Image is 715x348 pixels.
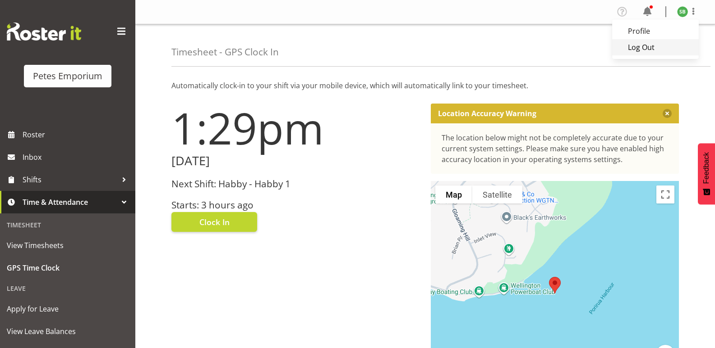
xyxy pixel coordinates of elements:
[435,185,472,203] button: Show street map
[698,143,715,204] button: Feedback - Show survey
[7,325,129,338] span: View Leave Balances
[702,152,710,184] span: Feedback
[23,150,131,164] span: Inbox
[171,200,420,210] h3: Starts: 3 hours ago
[612,39,699,55] a: Log Out
[472,185,522,203] button: Show satellite imagery
[7,261,129,275] span: GPS Time Clock
[23,173,117,186] span: Shifts
[677,6,688,17] img: stephanie-burden9828.jpg
[612,23,699,39] a: Profile
[171,47,279,57] h4: Timesheet - GPS Clock In
[2,257,133,279] a: GPS Time Clock
[171,80,679,91] p: Automatically clock-in to your shift via your mobile device, which will automatically link to you...
[2,320,133,343] a: View Leave Balances
[7,302,129,316] span: Apply for Leave
[2,298,133,320] a: Apply for Leave
[171,154,420,168] h2: [DATE]
[33,69,102,83] div: Petes Emporium
[663,109,672,118] button: Close message
[7,239,129,252] span: View Timesheets
[442,132,669,165] div: The location below might not be completely accurate due to your current system settings. Please m...
[438,109,536,118] p: Location Accuracy Warning
[2,234,133,257] a: View Timesheets
[7,23,81,41] img: Rosterit website logo
[171,179,420,189] h3: Next Shift: Habby - Habby 1
[171,212,257,232] button: Clock In
[656,185,674,203] button: Toggle fullscreen view
[199,216,230,228] span: Clock In
[2,279,133,298] div: Leave
[23,128,131,141] span: Roster
[23,195,117,209] span: Time & Attendance
[171,104,420,152] h1: 1:29pm
[2,216,133,234] div: Timesheet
